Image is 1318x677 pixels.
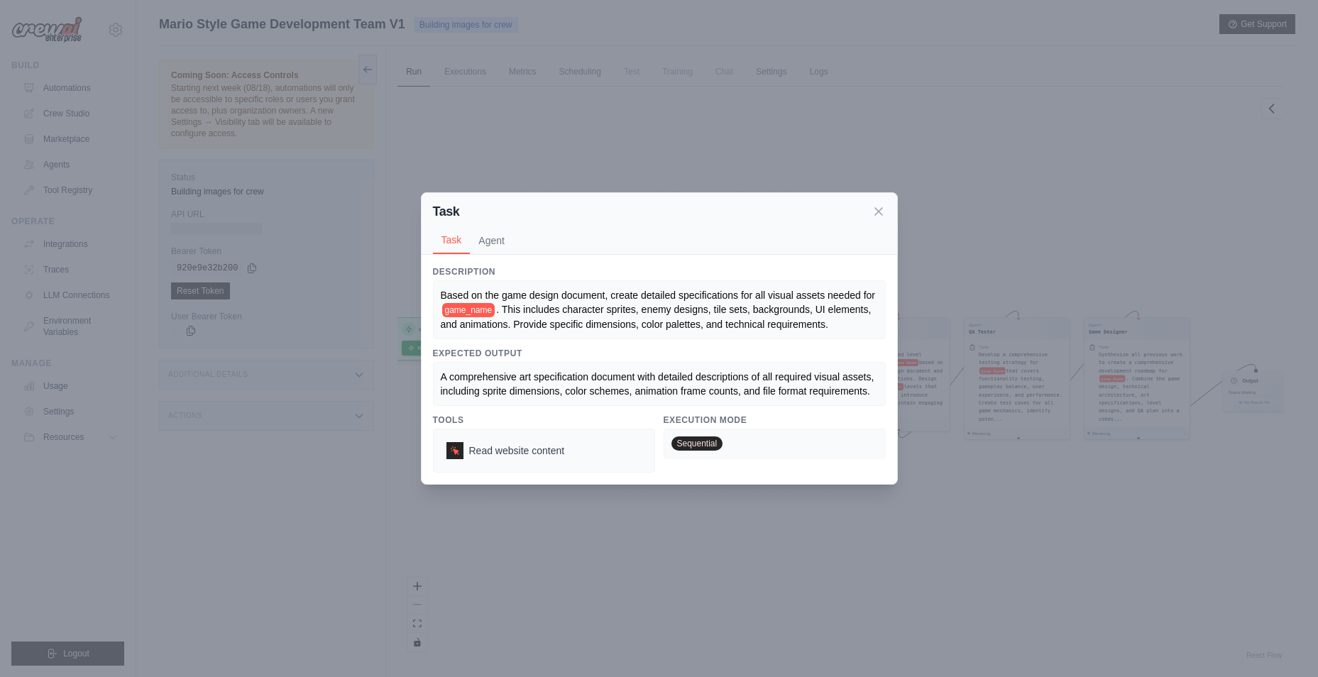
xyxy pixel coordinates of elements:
h3: Expected Output [433,348,886,359]
span: . This includes character sprites, enemy designs, tile sets, backgrounds, UI elements, and animat... [441,304,874,330]
iframe: Chat Widget [1247,609,1318,677]
span: A comprehensive art specification document with detailed descriptions of all required visual asse... [441,371,877,397]
span: Based on the game design document, create detailed specifications for all visual assets needed for [441,290,875,301]
h3: Execution Mode [664,414,886,426]
span: game_name [442,303,495,317]
h2: Task [433,202,460,221]
h3: Description [433,266,886,277]
button: Task [433,227,471,254]
span: Sequential [671,436,723,451]
h3: Tools [433,414,655,426]
span: Read website content [469,444,565,458]
button: Agent [470,227,513,254]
